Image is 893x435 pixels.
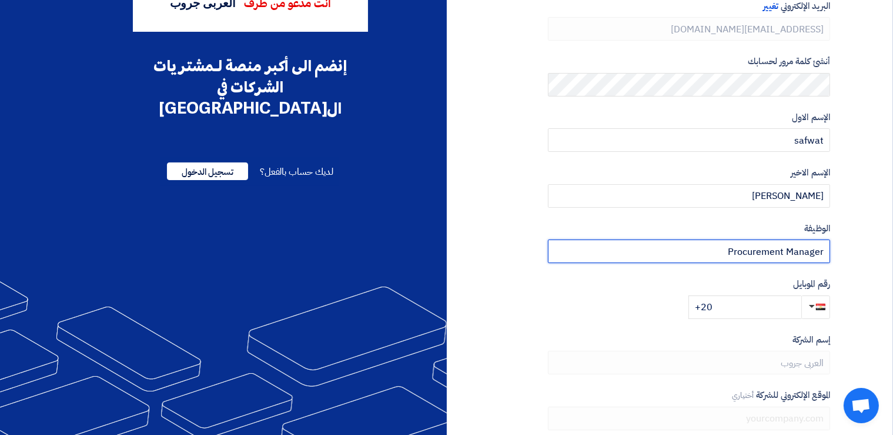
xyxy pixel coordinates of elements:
input: أدخل الوظيفة ... [548,240,830,263]
div: إنضم الى أكبر منصة لـمشتريات الشركات في ال[GEOGRAPHIC_DATA] [133,55,368,119]
input: أدخل رقم الموبايل ... [688,295,801,319]
label: أنشئ كلمة مرور لحسابك [548,55,830,68]
span: تسجيل الدخول [167,162,248,180]
span: لديك حساب بالفعل؟ [260,165,333,179]
input: أدخل إسم الشركة ... [548,351,830,374]
div: Open chat [844,388,879,423]
label: رقم الموبايل [548,277,830,291]
span: أختياري [732,390,754,401]
label: الوظيفة [548,222,830,235]
a: تسجيل الدخول [167,165,248,179]
input: أدخل الإسم الاخير ... [548,184,830,208]
input: أدخل الإسم الاول ... [548,128,830,152]
label: الإسم الاخير [548,166,830,180]
label: الموقع الإلكتروني للشركة [548,388,830,402]
input: yourcompany.com [548,407,830,430]
label: الإسم الاول [548,111,830,124]
input: أدخل بريد العمل الإلكتروني الخاص بك ... [548,17,830,41]
label: إسم الشركة [548,333,830,347]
